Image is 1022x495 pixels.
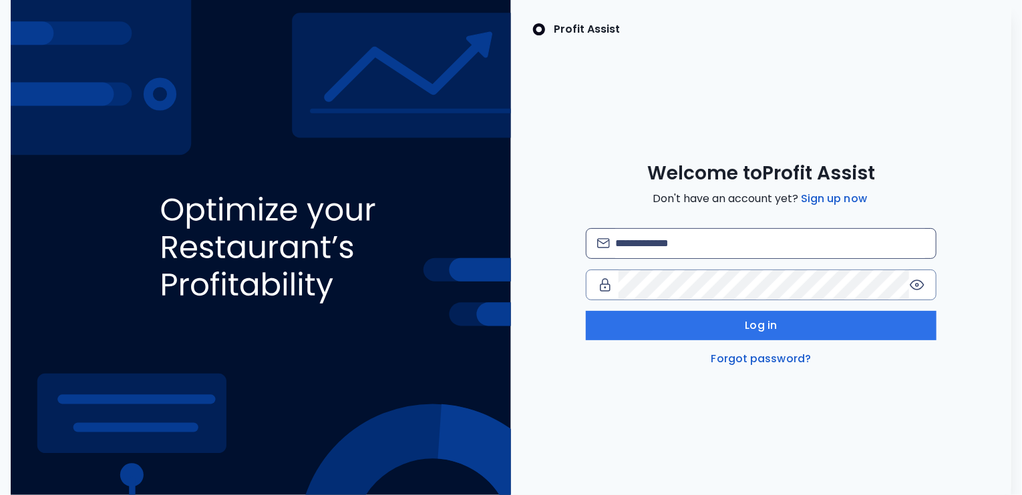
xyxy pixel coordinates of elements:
span: Welcome to Profit Assist [647,161,875,185]
span: Log in [745,318,778,334]
p: Profit Assist [554,21,620,37]
a: Sign up now [798,191,870,207]
img: email [597,238,610,248]
span: Don't have an account yet? [653,191,870,207]
button: Log in [586,311,936,340]
img: SpotOn Logo [532,21,546,37]
a: Forgot password? [709,351,814,367]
